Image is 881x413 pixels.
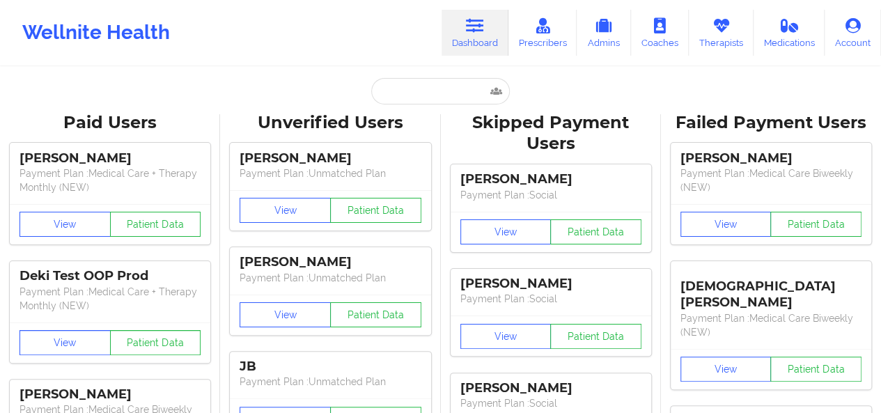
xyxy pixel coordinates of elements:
[460,324,552,349] button: View
[680,150,861,166] div: [PERSON_NAME]
[680,311,861,339] p: Payment Plan : Medical Care Biweekly (NEW)
[10,112,210,134] div: Paid Users
[20,285,201,313] p: Payment Plan : Medical Care + Therapy Monthly (NEW)
[577,10,631,56] a: Admins
[230,112,430,134] div: Unverified Users
[20,268,201,284] div: Deki Test OOP Prod
[20,166,201,194] p: Payment Plan : Medical Care + Therapy Monthly (NEW)
[460,171,641,187] div: [PERSON_NAME]
[460,276,641,292] div: [PERSON_NAME]
[20,150,201,166] div: [PERSON_NAME]
[550,219,641,244] button: Patient Data
[680,212,772,237] button: View
[240,302,331,327] button: View
[825,10,881,56] a: Account
[330,302,421,327] button: Patient Data
[680,268,861,311] div: [DEMOGRAPHIC_DATA][PERSON_NAME]
[460,396,641,410] p: Payment Plan : Social
[451,112,651,155] div: Skipped Payment Users
[240,166,421,180] p: Payment Plan : Unmatched Plan
[240,254,421,270] div: [PERSON_NAME]
[330,198,421,223] button: Patient Data
[240,150,421,166] div: [PERSON_NAME]
[508,10,577,56] a: Prescribers
[631,10,689,56] a: Coaches
[110,330,201,355] button: Patient Data
[240,271,421,285] p: Payment Plan : Unmatched Plan
[754,10,825,56] a: Medications
[110,212,201,237] button: Patient Data
[460,380,641,396] div: [PERSON_NAME]
[770,357,861,382] button: Patient Data
[671,112,871,134] div: Failed Payment Users
[460,292,641,306] p: Payment Plan : Social
[442,10,508,56] a: Dashboard
[20,330,111,355] button: View
[680,166,861,194] p: Payment Plan : Medical Care Biweekly (NEW)
[460,188,641,202] p: Payment Plan : Social
[550,324,641,349] button: Patient Data
[680,357,772,382] button: View
[460,219,552,244] button: View
[240,359,421,375] div: JB
[240,198,331,223] button: View
[20,212,111,237] button: View
[689,10,754,56] a: Therapists
[770,212,861,237] button: Patient Data
[240,375,421,389] p: Payment Plan : Unmatched Plan
[20,387,201,403] div: [PERSON_NAME]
